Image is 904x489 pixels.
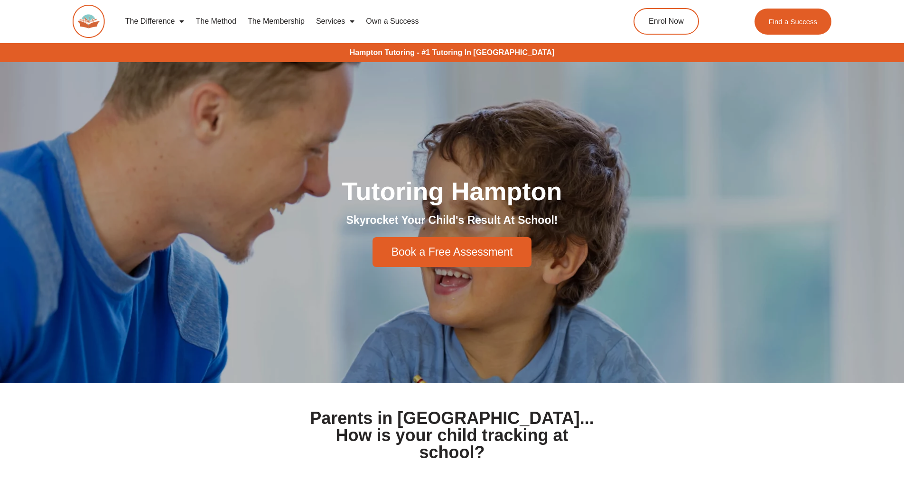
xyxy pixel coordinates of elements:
span: Enrol Now [649,18,684,25]
a: Find a Success [755,9,832,35]
span: Book a Free Assessment [391,247,513,258]
a: The Difference [120,10,190,32]
h1: Tutoring Hampton [186,178,718,204]
a: Services [310,10,360,32]
nav: Menu [120,10,590,32]
h2: Skyrocket Your Child's Result At School! [186,213,718,228]
h1: Parents in [GEOGRAPHIC_DATA]... How is your child tracking at school? [306,410,598,461]
a: Own a Success [360,10,424,32]
span: Find a Success [769,18,818,25]
a: The Method [190,10,242,32]
a: Book a Free Assessment [373,237,532,267]
a: Enrol Now [634,8,699,35]
a: The Membership [242,10,310,32]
